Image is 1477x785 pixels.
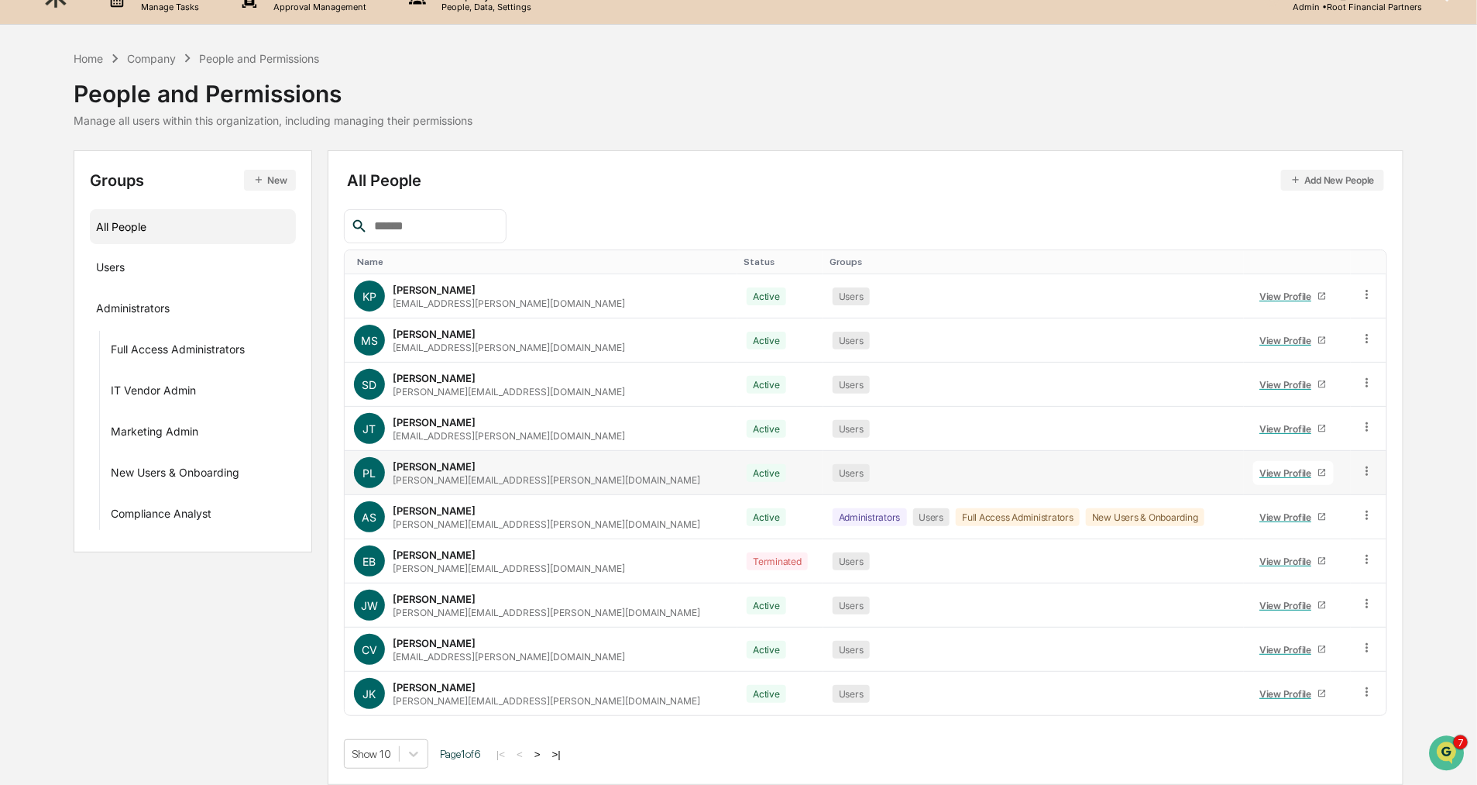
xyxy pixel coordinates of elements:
div: Users [833,553,870,570]
div: Groups [90,170,296,191]
span: EB [362,555,376,568]
a: View Profile [1253,461,1334,485]
div: Toggle SortBy [1363,257,1380,267]
a: 🖐️Preclearance [9,311,106,339]
span: MS [361,334,378,347]
span: CV [362,643,377,656]
div: Users [833,597,870,615]
div: [PERSON_NAME][EMAIL_ADDRESS][PERSON_NAME][DOMAIN_NAME] [393,695,700,707]
div: Toggle SortBy [830,257,1238,267]
div: Home [74,52,103,65]
div: [PERSON_NAME] [393,372,476,384]
span: [PERSON_NAME] [48,211,125,223]
div: [PERSON_NAME][EMAIL_ADDRESS][PERSON_NAME][DOMAIN_NAME] [393,607,700,618]
div: Active [747,464,786,482]
span: PL [362,467,376,480]
div: Marketing Admin [111,425,198,443]
div: [EMAIL_ADDRESS][PERSON_NAME][DOMAIN_NAME] [393,298,625,309]
div: [PERSON_NAME] [393,593,476,605]
div: [PERSON_NAME] [393,460,476,473]
span: Data Lookup [31,346,98,362]
div: Active [747,376,786,394]
p: Approval Management [262,2,375,12]
iframe: Open customer support [1427,734,1469,776]
div: Toggle SortBy [1250,257,1345,267]
button: New [244,170,296,191]
div: View Profile [1259,291,1317,302]
div: Users [833,332,870,349]
div: Active [747,641,786,659]
span: JW [361,599,378,612]
div: IT Vendor Admin [111,384,196,402]
a: View Profile [1253,284,1334,308]
div: Users [833,376,870,394]
a: View Profile [1253,417,1334,441]
span: [PERSON_NAME] [48,253,125,265]
button: |< [492,748,510,761]
button: > [530,748,545,761]
div: All People [347,170,1384,191]
button: Start new chat [263,123,282,142]
span: [DATE] [137,211,169,223]
span: Attestations [128,317,192,332]
div: All People [96,214,290,239]
div: Active [747,508,786,526]
span: SD [362,378,376,391]
div: 🔎 [15,348,28,360]
div: [PERSON_NAME] [393,284,476,296]
a: View Profile [1253,594,1334,618]
div: [EMAIL_ADDRESS][PERSON_NAME][DOMAIN_NAME] [393,651,625,663]
div: [PERSON_NAME] [393,328,476,340]
div: Active [747,597,786,615]
div: Manage all users within this organization, including managing their permissions [74,114,472,127]
span: JK [362,687,376,701]
div: [PERSON_NAME][EMAIL_ADDRESS][PERSON_NAME][DOMAIN_NAME] [393,518,700,530]
div: Users [913,508,950,526]
div: [PERSON_NAME] [393,681,476,694]
img: Jack Rasmussen [15,196,40,221]
img: Alexandra Stickelman [15,238,40,263]
p: Admin • Root Financial Partners [1280,2,1422,12]
div: New Users & Onboarding [111,466,239,484]
span: • [129,211,134,223]
div: Users [833,420,870,438]
a: View Profile [1253,505,1334,529]
div: [EMAIL_ADDRESS][PERSON_NAME][DOMAIN_NAME] [393,430,625,442]
a: 🗄️Attestations [106,311,198,339]
a: View Profile [1253,638,1334,662]
button: Add New People [1281,170,1384,191]
span: Sep 11 [137,253,170,265]
div: View Profile [1259,644,1317,656]
button: < [512,748,527,761]
div: Full Access Administrators [956,508,1080,526]
div: View Profile [1259,556,1317,567]
div: [PERSON_NAME][EMAIL_ADDRESS][PERSON_NAME][DOMAIN_NAME] [393,474,700,486]
div: [EMAIL_ADDRESS][PERSON_NAME][DOMAIN_NAME] [393,342,625,353]
div: [PERSON_NAME] [393,637,476,649]
p: People, Data, Settings [429,2,539,12]
div: Administrators [833,508,907,526]
div: New Users & Onboarding [1086,508,1204,526]
div: Start new chat [70,119,254,134]
div: We're available if you need us! [70,134,213,146]
div: [PERSON_NAME] [393,549,476,561]
div: 🖐️ [15,318,28,331]
div: View Profile [1259,600,1317,611]
div: View Profile [1259,467,1317,479]
div: Past conversations [15,172,104,184]
div: Users [833,287,870,305]
a: Powered byPylon [109,384,187,396]
div: Administrators [96,301,170,320]
a: View Profile [1253,329,1334,353]
div: Company [127,52,176,65]
p: Manage Tasks [129,2,207,12]
div: View Profile [1259,688,1317,700]
div: [PERSON_NAME][EMAIL_ADDRESS][DOMAIN_NAME] [393,563,625,574]
div: Users [833,685,870,703]
div: Toggle SortBy [744,257,817,267]
div: Active [747,420,786,438]
a: 🔎Data Lookup [9,340,104,368]
div: People and Permissions [199,52,319,65]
